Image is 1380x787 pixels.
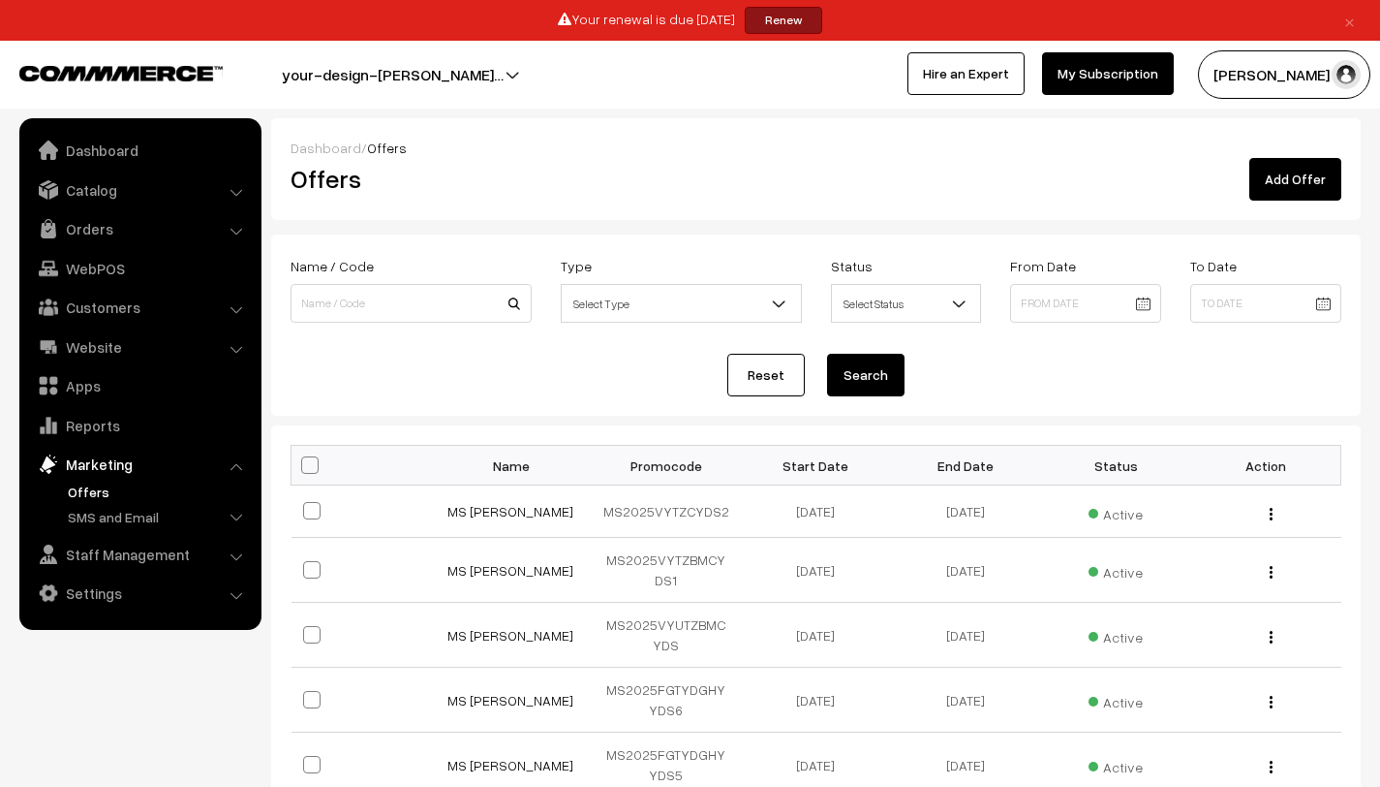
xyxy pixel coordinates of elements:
[831,256,873,276] label: Status
[291,140,361,156] a: Dashboard
[24,330,255,364] a: Website
[24,211,255,246] a: Orders
[291,138,1341,158] div: /
[1249,158,1341,201] a: Add Offer
[24,576,255,611] a: Settings
[827,354,905,396] button: Search
[1190,256,1237,276] label: To Date
[741,603,891,668] td: [DATE]
[24,251,255,286] a: WebPOS
[831,284,982,323] span: Select Status
[1089,687,1143,712] span: Active
[591,446,741,486] th: Promocode
[447,562,573,579] a: MS [PERSON_NAME]
[1089,622,1143,647] span: Active
[591,668,741,733] td: MS2025FGTYDGHYYDS6
[562,287,801,321] span: Select Type
[1190,284,1341,323] input: To Date
[1270,761,1273,773] img: Menu
[1336,9,1363,32] a: ×
[727,354,805,396] a: Reset
[591,486,741,538] td: MS2025VYTZCYDS2
[291,256,374,276] label: Name / Code
[1332,60,1361,89] img: user
[447,627,573,644] a: MS [PERSON_NAME]
[907,52,1025,95] a: Hire an Expert
[591,603,741,668] td: MS2025VYUTZBMCYDS
[24,537,255,572] a: Staff Management
[214,50,571,99] button: your-design-[PERSON_NAME]…
[7,7,1373,34] div: Your renewal is due [DATE]
[741,538,891,603] td: [DATE]
[745,7,822,34] a: Renew
[891,486,1041,538] td: [DATE]
[1010,256,1076,276] label: From Date
[1270,631,1273,644] img: Menu
[891,538,1041,603] td: [DATE]
[741,668,891,733] td: [DATE]
[63,482,255,502] a: Offers
[291,164,622,194] h2: Offers
[1270,696,1273,708] img: Menu
[832,287,981,321] span: Select Status
[447,503,573,519] a: MS [PERSON_NAME]
[24,408,255,443] a: Reports
[1042,52,1174,95] a: My Subscription
[1089,752,1143,777] span: Active
[1089,557,1143,582] span: Active
[891,668,1041,733] td: [DATE]
[24,290,255,325] a: Customers
[441,446,591,486] th: Name
[24,133,255,168] a: Dashboard
[24,447,255,482] a: Marketing
[1270,566,1273,579] img: Menu
[1010,284,1161,323] input: From Date
[561,284,802,323] span: Select Type
[891,446,1041,486] th: End Date
[367,140,407,156] span: Offers
[1270,508,1273,520] img: Menu
[1191,446,1341,486] th: Action
[19,60,189,83] a: COMMMERCE
[1089,499,1143,524] span: Active
[591,538,741,603] td: MS2025VYTZBMCYDS1
[1041,446,1191,486] th: Status
[63,507,255,527] a: SMS and Email
[291,284,532,323] input: Name / Code
[447,692,573,708] a: MS [PERSON_NAME]
[24,368,255,403] a: Apps
[741,486,891,538] td: [DATE]
[891,603,1041,668] td: [DATE]
[19,66,223,80] img: COMMMERCE
[1198,50,1370,99] button: [PERSON_NAME] N.P
[741,446,891,486] th: Start Date
[447,757,573,773] a: MS [PERSON_NAME]
[561,256,592,276] label: Type
[24,173,255,207] a: Catalog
